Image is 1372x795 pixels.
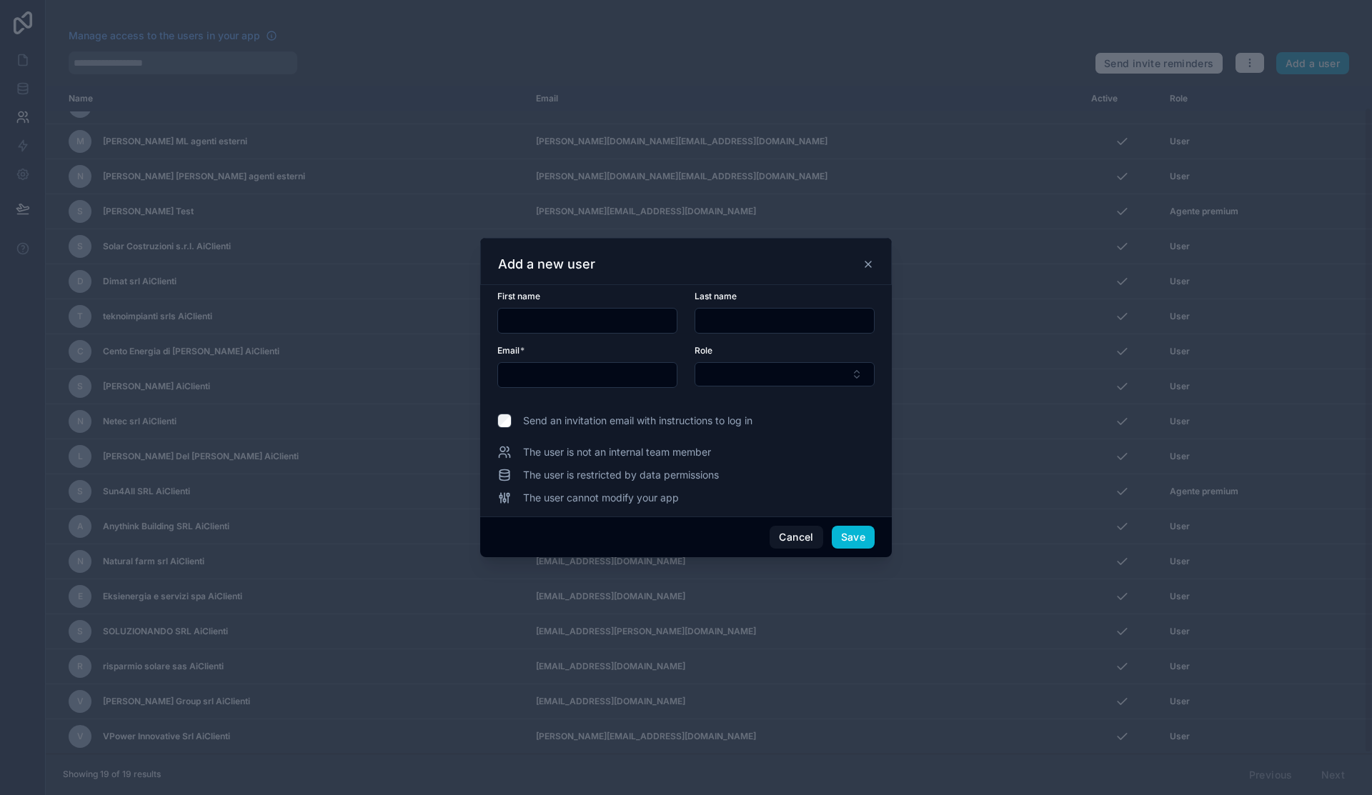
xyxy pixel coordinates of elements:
[523,468,719,482] span: The user is restricted by data permissions
[497,291,540,301] span: First name
[497,414,512,428] input: Send an invitation email with instructions to log in
[498,256,595,273] h3: Add a new user
[832,526,875,549] button: Save
[695,291,737,301] span: Last name
[523,414,752,428] span: Send an invitation email with instructions to log in
[695,362,875,386] button: Select Button
[497,345,520,356] span: Email
[695,345,712,356] span: Role
[770,526,822,549] button: Cancel
[523,445,711,459] span: The user is not an internal team member
[523,491,679,505] span: The user cannot modify your app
